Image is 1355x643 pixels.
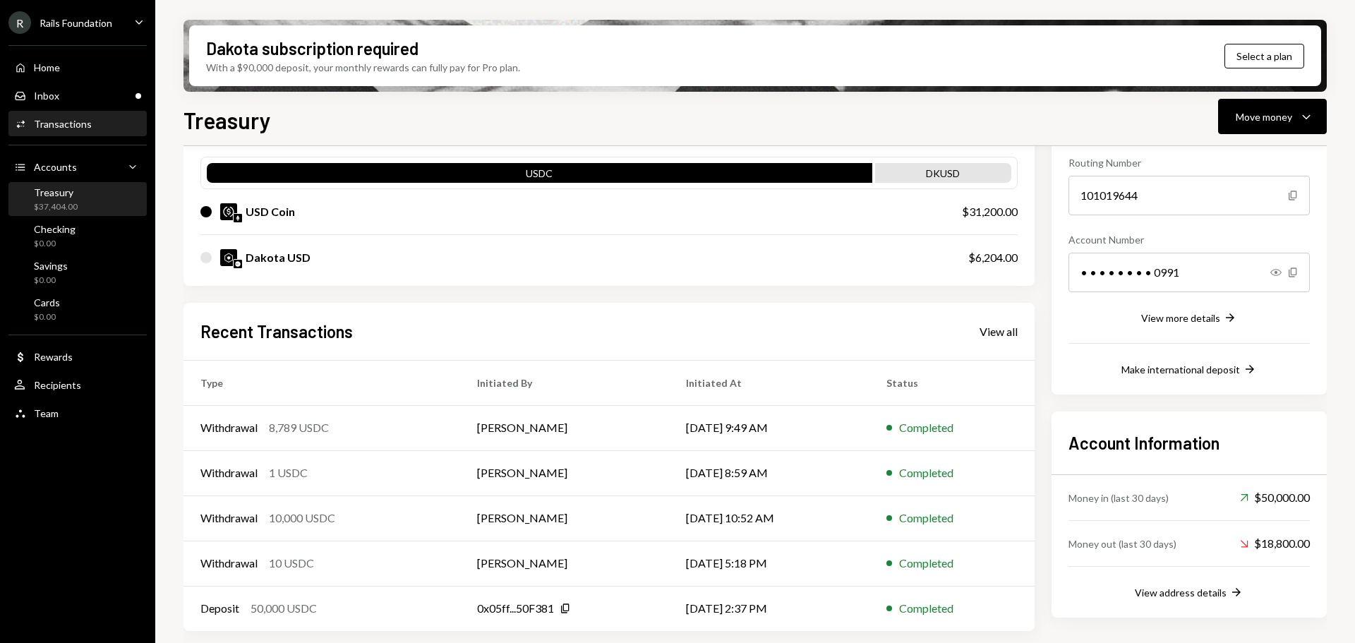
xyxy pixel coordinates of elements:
div: $37,404.00 [34,201,78,213]
div: $31,200.00 [962,203,1018,220]
img: USDC [220,203,237,220]
div: Account Number [1068,232,1310,247]
a: Savings$0.00 [8,256,147,289]
a: Recipients [8,372,147,397]
div: View address details [1135,587,1227,599]
div: R [8,11,31,34]
div: View more details [1141,312,1220,324]
button: Make international deposit [1121,362,1257,378]
div: Dakota subscription required [206,37,418,60]
td: [DATE] 9:49 AM [669,405,869,450]
div: Dakota USD [246,249,311,266]
div: Completed [899,464,953,481]
a: Treasury$37,404.00 [8,182,147,216]
div: 1 USDC [269,464,308,481]
button: View address details [1135,585,1243,601]
th: Initiated At [669,360,869,405]
div: Withdrawal [200,510,258,527]
td: [DATE] 2:37 PM [669,586,869,631]
button: Move money [1218,99,1327,134]
div: 0x05ff...50F381 [477,600,554,617]
div: View all [980,325,1018,339]
td: [DATE] 5:18 PM [669,541,869,586]
div: Withdrawal [200,419,258,436]
a: Rewards [8,344,147,369]
div: Withdrawal [200,464,258,481]
div: 8,789 USDC [269,419,329,436]
div: 101019644 [1068,176,1310,215]
div: Routing Number [1068,155,1310,170]
th: Initiated By [460,360,670,405]
div: Accounts [34,161,77,173]
div: Make international deposit [1121,363,1240,375]
a: Transactions [8,111,147,136]
td: [PERSON_NAME] [460,405,670,450]
td: [DATE] 8:59 AM [669,450,869,495]
h1: Treasury [183,106,271,134]
div: Treasury [34,186,78,198]
a: Team [8,400,147,426]
div: 10,000 USDC [269,510,335,527]
div: $0.00 [34,275,68,287]
div: Home [34,61,60,73]
button: Select a plan [1224,44,1304,68]
div: Recipients [34,379,81,391]
th: Status [869,360,1035,405]
a: Cards$0.00 [8,292,147,326]
div: USD Coin [246,203,295,220]
div: DKUSD [875,166,1011,186]
h2: Recent Transactions [200,320,353,343]
a: View all [980,323,1018,339]
a: Checking$0.00 [8,219,147,253]
a: Inbox [8,83,147,108]
td: [PERSON_NAME] [460,450,670,495]
div: Money out (last 30 days) [1068,536,1176,551]
div: Move money [1236,109,1292,124]
img: base-mainnet [234,260,242,268]
div: Deposit [200,600,239,617]
div: With a $90,000 deposit, your monthly rewards can fully pay for Pro plan. [206,60,520,75]
div: Completed [899,510,953,527]
td: [PERSON_NAME] [460,495,670,541]
div: USDC [207,166,872,186]
div: Transactions [34,118,92,130]
h2: Account Information [1068,431,1310,455]
td: [DATE] 10:52 AM [669,495,869,541]
a: Accounts [8,154,147,179]
div: 10 USDC [269,555,314,572]
div: $6,204.00 [968,249,1018,266]
div: Money in (last 30 days) [1068,491,1169,505]
img: DKUSD [220,249,237,266]
a: Home [8,54,147,80]
div: $0.00 [34,311,60,323]
div: Checking [34,223,76,235]
div: $18,800.00 [1240,535,1310,552]
div: Withdrawal [200,555,258,572]
div: Rails Foundation [40,17,112,29]
div: Completed [899,419,953,436]
div: • • • • • • • • 0991 [1068,253,1310,292]
div: Cards [34,296,60,308]
div: $0.00 [34,238,76,250]
th: Type [183,360,460,405]
div: Savings [34,260,68,272]
button: View more details [1141,311,1237,326]
img: ethereum-mainnet [234,214,242,222]
div: Inbox [34,90,59,102]
div: 50,000 USDC [251,600,317,617]
div: $50,000.00 [1240,489,1310,506]
div: Completed [899,555,953,572]
div: Team [34,407,59,419]
td: [PERSON_NAME] [460,541,670,586]
div: Completed [899,600,953,617]
div: Rewards [34,351,73,363]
